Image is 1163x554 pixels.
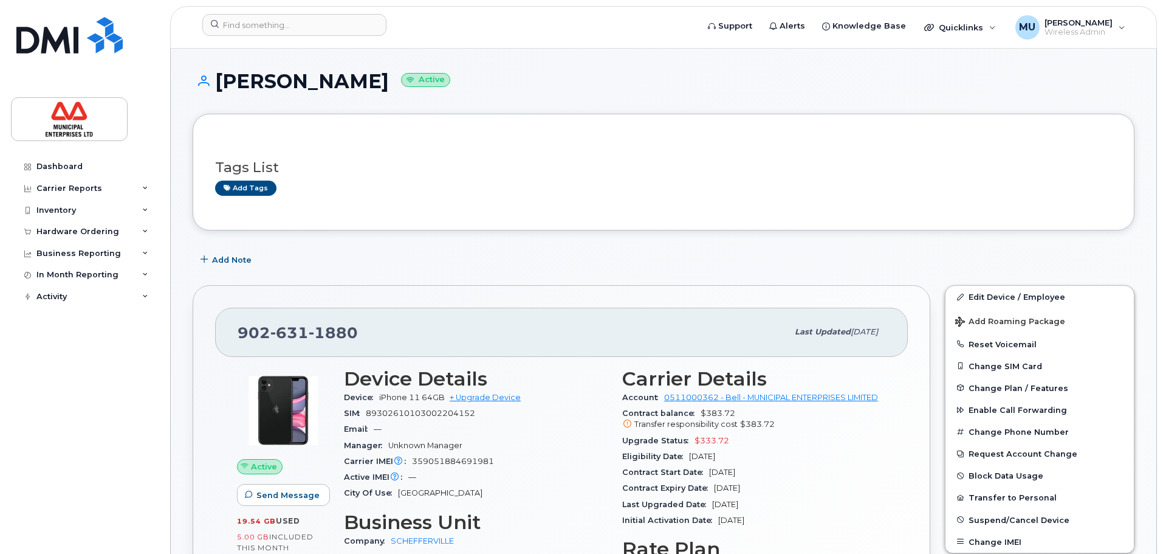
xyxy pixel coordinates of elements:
h1: [PERSON_NAME] [193,71,1134,92]
button: Enable Call Forwarding [945,399,1134,421]
span: 5.00 GB [237,533,269,541]
small: Active [401,73,450,87]
span: SIM [344,409,366,418]
span: Suspend/Cancel Device [969,515,1069,524]
span: Upgrade Status [622,436,695,445]
span: Contract Expiry Date [622,483,714,493]
h3: Device Details [344,368,608,390]
span: Contract balance [622,409,701,418]
img: iPhone_11.jpg [247,374,320,447]
a: Edit Device / Employee [945,286,1134,308]
span: Add Roaming Package [955,317,1065,328]
span: Initial Activation Date [622,516,718,525]
span: 89302610103002204152 [366,409,475,418]
button: Change Phone Number [945,421,1134,443]
a: SCHEFFERVILLE [391,536,454,545]
span: 359051884691981 [412,457,494,466]
span: iPhone 11 64GB [379,393,445,402]
span: [DATE] [714,483,740,493]
a: 0511000362 - Bell - MUNICIPAL ENTERPRISES LIMITED [664,393,878,402]
span: 902 [238,324,358,342]
span: Active [251,461,277,473]
a: + Upgrade Device [450,393,521,402]
button: Send Message [237,484,330,506]
span: [DATE] [712,500,738,509]
span: 19.54 GB [237,517,276,525]
span: Account [622,393,664,402]
button: Change IMEI [945,531,1134,553]
button: Add Note [193,249,262,271]
span: Active IMEI [344,473,408,482]
button: Block Data Usage [945,465,1134,486]
button: Add Roaming Package [945,308,1134,333]
span: Send Message [256,490,320,501]
span: Change Plan / Features [969,383,1068,392]
span: — [374,424,382,434]
span: Enable Call Forwarding [969,406,1067,415]
span: $383.72 [740,420,775,429]
span: included this month [237,532,314,552]
span: — [408,473,416,482]
span: Company [344,536,391,545]
span: Transfer responsibility cost [634,420,738,429]
span: [DATE] [851,327,878,336]
span: 631 [270,324,309,342]
span: Manager [344,441,388,450]
span: [DATE] [689,452,715,461]
span: $333.72 [695,436,729,445]
span: Email [344,424,374,434]
span: [DATE] [718,516,744,525]
span: used [276,516,300,525]
span: Last updated [795,327,851,336]
span: [DATE] [709,468,735,477]
span: City Of Use [344,488,398,497]
span: Eligibility Date [622,452,689,461]
span: 1880 [309,324,358,342]
span: Add Note [212,254,252,266]
button: Reset Voicemail [945,333,1134,355]
button: Suspend/Cancel Device [945,509,1134,531]
button: Request Account Change [945,443,1134,465]
span: Contract Start Date [622,468,709,477]
span: Device [344,393,379,402]
h3: Business Unit [344,511,608,533]
h3: Carrier Details [622,368,886,390]
button: Transfer to Personal [945,486,1134,508]
button: Change SIM Card [945,355,1134,377]
a: Add tags [215,181,276,196]
span: Last Upgraded Date [622,500,712,509]
span: [GEOGRAPHIC_DATA] [398,488,482,497]
button: Change Plan / Features [945,377,1134,399]
span: Unknown Manager [388,441,462,450]
h3: Tags List [215,160,1112,175]
span: $383.72 [622,409,886,431]
span: Carrier IMEI [344,457,412,466]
